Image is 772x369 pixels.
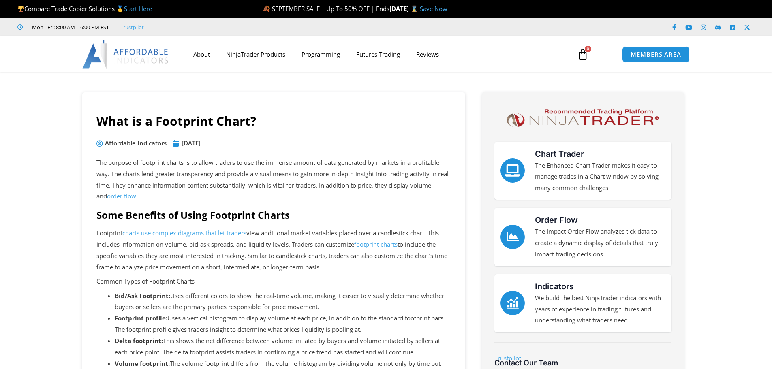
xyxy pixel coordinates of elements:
a: Chart Trader [500,158,525,183]
a: Indicators [500,291,525,315]
img: NinjaTrader Logo | Affordable Indicators – NinjaTrader [503,107,662,130]
strong: Volume footprint: [115,359,170,367]
a: Reviews [408,45,447,64]
span: Affordable Indicators [103,138,167,149]
strong: Footprint profile: [115,314,167,322]
span: Mon - Fri: 8:00 AM – 6:00 PM EST [30,22,109,32]
a: order flow [107,192,136,200]
a: NinjaTrader Products [218,45,293,64]
strong: [DATE] ⌛ [389,4,420,13]
li: Uses a vertical histogram to display volume at each price, in addition to the standard footprint ... [115,313,451,335]
h1: What is a Footprint Chart? [96,113,451,130]
p: The Enhanced Chart Trader makes it easy to manage trades in a Chart window by solving many common... [535,160,665,194]
a: Programming [293,45,348,64]
a: footprint charts [354,240,398,248]
p: Common Types of Footprint Charts [96,276,451,287]
nav: Menu [185,45,568,64]
time: [DATE] [182,139,201,147]
img: 🏆 [18,6,24,12]
span: Compare Trade Copier Solutions 🥇 [17,4,152,13]
li: Uses different colors to show the real-time volume, making it easier to visually determine whethe... [115,290,451,313]
a: charts use complex diagrams that let traders [122,229,246,237]
a: About [185,45,218,64]
li: This shows the net difference between volume initiated by buyers and volume initiated by sellers ... [115,335,451,358]
p: We build the best NinjaTrader indicators with years of experience in trading futures and understa... [535,292,665,326]
a: Trustpilot [120,23,144,31]
p: The Impact Order Flow analyzes tick data to create a dynamic display of details that truly impact... [535,226,665,260]
a: Indicators [535,282,574,291]
a: Start Here [124,4,152,13]
span: MEMBERS AREA [631,51,681,58]
p: Footprint view additional market variables placed over a candlestick chart. This includes informa... [96,228,451,273]
span: 0 [585,46,591,52]
p: The purpose of footprint charts is to allow traders to use the immense amount of data generated b... [96,157,451,202]
h3: Contact Our Team [494,358,671,367]
a: 0 [565,43,601,66]
a: Save Now [420,4,447,13]
img: LogoAI | Affordable Indicators – NinjaTrader [82,40,169,69]
a: Futures Trading [348,45,408,64]
span: 🍂 SEPTEMBER SALE | Up To 50% OFF | Ends [263,4,389,13]
a: Trustpilot [494,354,521,362]
a: MEMBERS AREA [622,46,690,63]
a: Chart Trader [535,149,584,159]
strong: Bid/Ask Footprint: [115,292,170,300]
a: Order Flow [500,225,525,249]
strong: Delta footprint: [115,337,163,345]
h2: Some Benefits of Using Footprint Charts [96,209,451,221]
a: Order Flow [535,215,578,225]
